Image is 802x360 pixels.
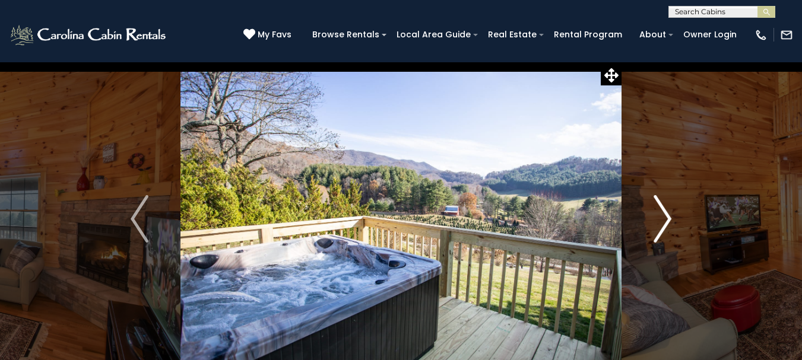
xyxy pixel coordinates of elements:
a: My Favs [243,28,294,42]
a: Real Estate [482,26,543,44]
img: White-1-2.png [9,23,169,47]
a: Rental Program [548,26,628,44]
img: phone-regular-white.png [755,28,768,42]
a: Local Area Guide [391,26,477,44]
img: arrow [654,195,671,243]
span: My Favs [258,28,291,41]
a: Browse Rentals [306,26,385,44]
a: About [633,26,672,44]
img: arrow [131,195,148,243]
a: Owner Login [677,26,743,44]
img: mail-regular-white.png [780,28,793,42]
